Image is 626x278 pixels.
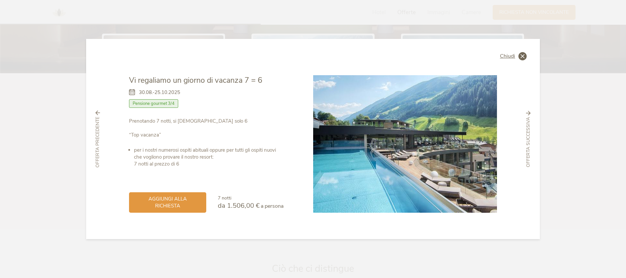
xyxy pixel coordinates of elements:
[525,117,532,167] span: Offerta successiva
[218,201,260,210] span: da 1.506,00 €
[129,75,262,85] span: Vi regaliamo un giorno di vacanza 7 = 6
[261,202,283,210] span: a persona
[313,75,497,213] img: Vi regaliamo un giorno di vacanza 7 = 6
[129,118,283,139] p: Prenotando 7 notti, si [DEMOGRAPHIC_DATA] solo 6
[94,117,101,168] span: Offerta precedente
[136,196,200,209] span: aggiungi alla richiesta
[218,195,231,201] span: 7 notti
[129,99,178,108] span: Pensione gourmet 3/4
[139,89,180,96] span: 30.08.-25.10.2025
[134,147,283,168] li: per i nostri numerosi ospiti abituali oppure per tutti gli ospiti nuovi che vogliono provare il n...
[500,53,515,59] span: Chiudi
[129,132,161,138] strong: “Top vacanza”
